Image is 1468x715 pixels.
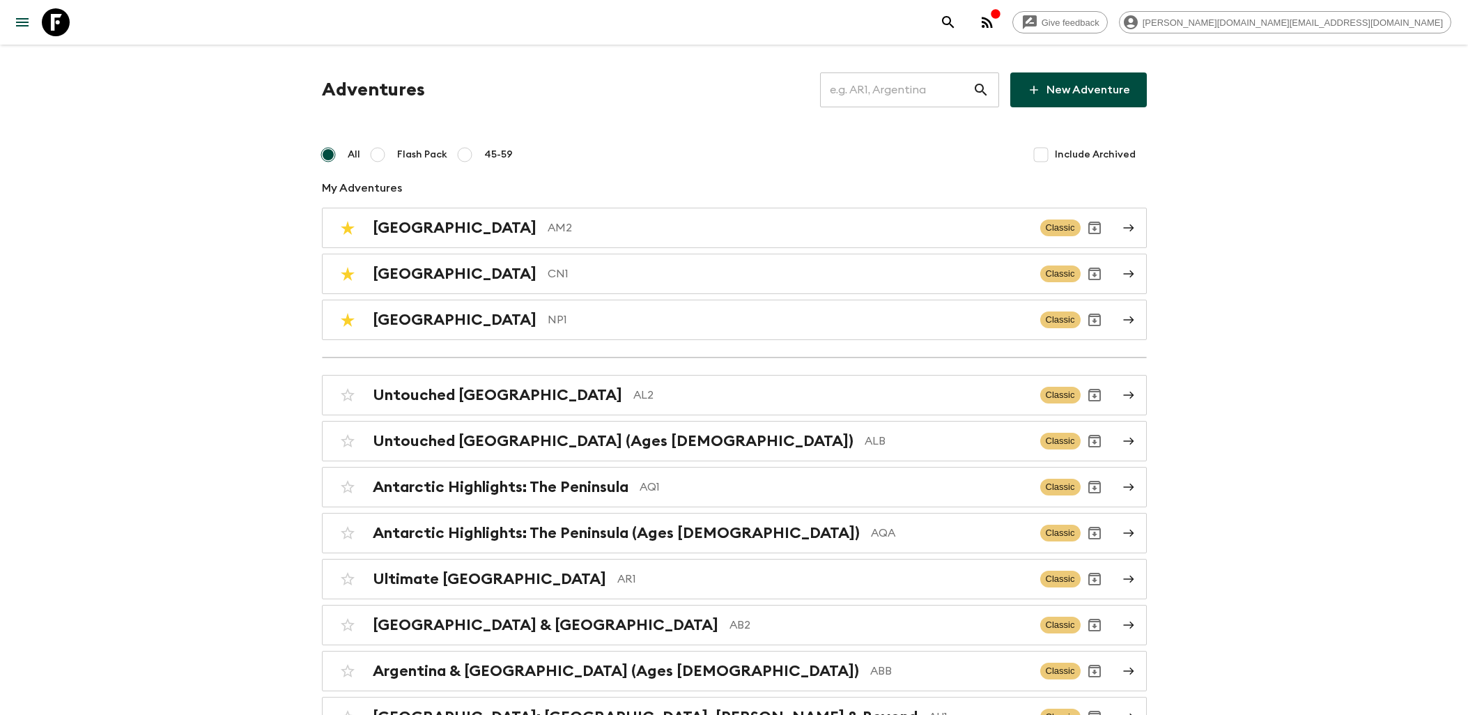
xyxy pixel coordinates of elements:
[1040,571,1081,587] span: Classic
[322,254,1147,294] a: [GEOGRAPHIC_DATA]CN1ClassicArchive
[373,662,859,680] h2: Argentina & [GEOGRAPHIC_DATA] (Ages [DEMOGRAPHIC_DATA])
[1040,525,1081,541] span: Classic
[1040,663,1081,679] span: Classic
[322,651,1147,691] a: Argentina & [GEOGRAPHIC_DATA] (Ages [DEMOGRAPHIC_DATA])ABBClassicArchive
[548,312,1029,328] p: NP1
[871,525,1029,541] p: AQA
[322,180,1147,197] p: My Adventures
[1055,148,1136,162] span: Include Archived
[373,524,860,542] h2: Antarctic Highlights: The Peninsula (Ages [DEMOGRAPHIC_DATA])
[373,386,622,404] h2: Untouched [GEOGRAPHIC_DATA]
[373,311,536,329] h2: [GEOGRAPHIC_DATA]
[373,432,853,450] h2: Untouched [GEOGRAPHIC_DATA] (Ages [DEMOGRAPHIC_DATA])
[373,219,536,237] h2: [GEOGRAPHIC_DATA]
[373,616,718,634] h2: [GEOGRAPHIC_DATA] & [GEOGRAPHIC_DATA]
[934,8,962,36] button: search adventures
[1135,17,1451,28] span: [PERSON_NAME][DOMAIN_NAME][EMAIL_ADDRESS][DOMAIN_NAME]
[397,148,447,162] span: Flash Pack
[1040,617,1081,633] span: Classic
[729,617,1029,633] p: AB2
[1040,220,1081,236] span: Classic
[322,513,1147,553] a: Antarctic Highlights: The Peninsula (Ages [DEMOGRAPHIC_DATA])AQAClassicArchive
[820,70,973,109] input: e.g. AR1, Argentina
[322,421,1147,461] a: Untouched [GEOGRAPHIC_DATA] (Ages [DEMOGRAPHIC_DATA])ALBClassicArchive
[870,663,1029,679] p: ABB
[1012,11,1108,33] a: Give feedback
[1081,260,1108,288] button: Archive
[865,433,1029,449] p: ALB
[1081,306,1108,334] button: Archive
[1081,657,1108,685] button: Archive
[1040,312,1081,328] span: Classic
[1081,565,1108,593] button: Archive
[548,220,1029,236] p: AM2
[1081,519,1108,547] button: Archive
[640,479,1029,495] p: AQ1
[322,76,425,104] h1: Adventures
[373,265,536,283] h2: [GEOGRAPHIC_DATA]
[1034,17,1107,28] span: Give feedback
[1081,427,1108,455] button: Archive
[322,375,1147,415] a: Untouched [GEOGRAPHIC_DATA]AL2ClassicArchive
[373,478,628,496] h2: Antarctic Highlights: The Peninsula
[1040,387,1081,403] span: Classic
[633,387,1029,403] p: AL2
[348,148,360,162] span: All
[617,571,1029,587] p: AR1
[1040,479,1081,495] span: Classic
[1081,214,1108,242] button: Archive
[1010,72,1147,107] a: New Adventure
[548,266,1029,282] p: CN1
[322,467,1147,507] a: Antarctic Highlights: The PeninsulaAQ1ClassicArchive
[1081,381,1108,409] button: Archive
[484,148,513,162] span: 45-59
[373,570,606,588] h2: Ultimate [GEOGRAPHIC_DATA]
[1040,266,1081,282] span: Classic
[8,8,36,36] button: menu
[1081,473,1108,501] button: Archive
[1040,433,1081,449] span: Classic
[322,208,1147,248] a: [GEOGRAPHIC_DATA]AM2ClassicArchive
[322,300,1147,340] a: [GEOGRAPHIC_DATA]NP1ClassicArchive
[322,559,1147,599] a: Ultimate [GEOGRAPHIC_DATA]AR1ClassicArchive
[322,605,1147,645] a: [GEOGRAPHIC_DATA] & [GEOGRAPHIC_DATA]AB2ClassicArchive
[1119,11,1451,33] div: [PERSON_NAME][DOMAIN_NAME][EMAIL_ADDRESS][DOMAIN_NAME]
[1081,611,1108,639] button: Archive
